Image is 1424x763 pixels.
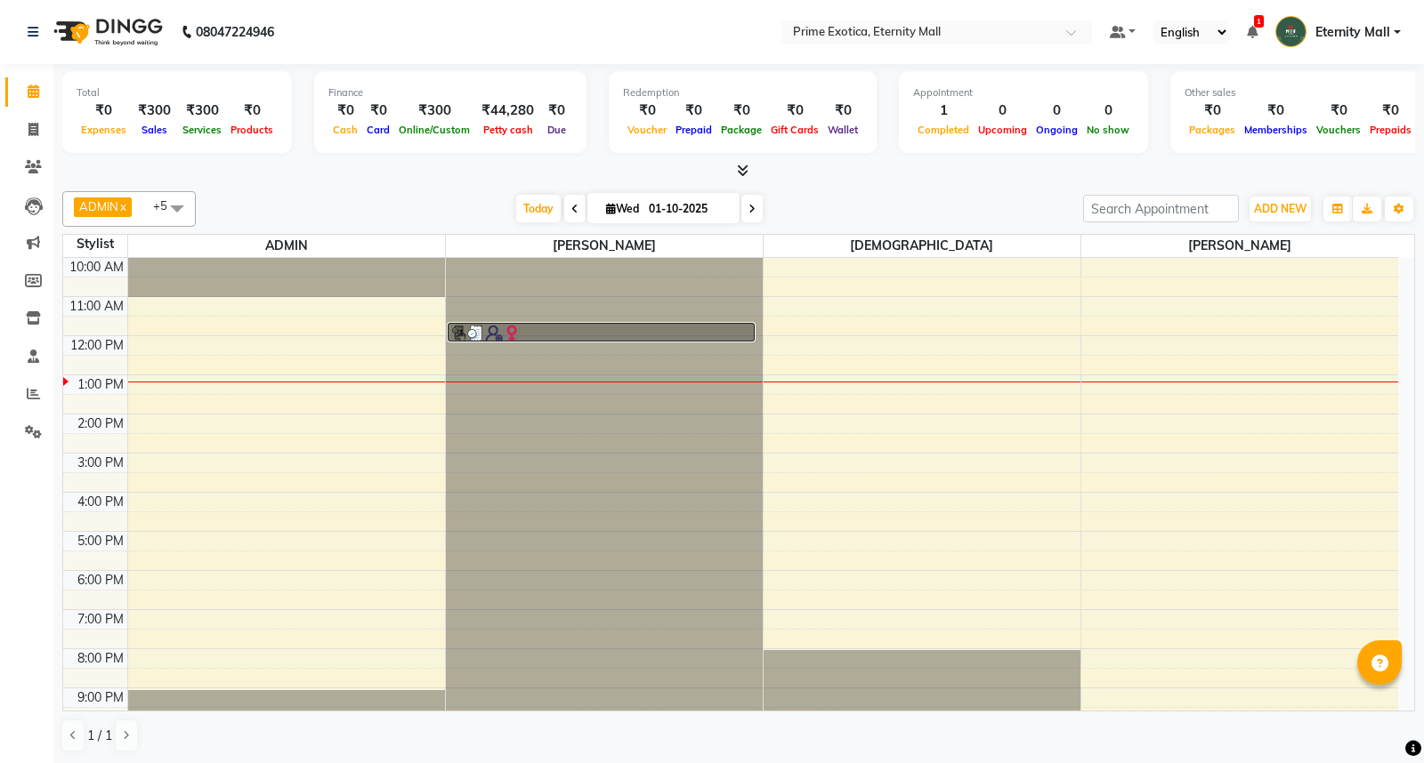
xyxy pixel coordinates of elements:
[543,124,570,136] span: Due
[1081,235,1399,257] span: [PERSON_NAME]
[1349,692,1406,745] iframe: chat widget
[1254,202,1307,215] span: ADD NEW
[1082,100,1134,121] div: 0
[74,571,127,590] div: 6:00 PM
[63,235,127,253] div: Stylist
[118,199,126,213] a: x
[67,336,127,355] div: 12:00 PM
[716,124,766,136] span: Package
[74,375,127,394] div: 1:00 PM
[328,85,572,100] div: Finance
[74,688,127,707] div: 9:00 PM
[196,7,274,57] b: 08047224946
[1185,100,1240,121] div: ₹0
[74,414,127,433] div: 2:00 PM
[131,100,178,121] div: ₹300
[1365,124,1416,136] span: Prepaids
[178,124,226,136] span: Services
[1240,124,1312,136] span: Memberships
[328,124,362,136] span: Cash
[226,100,278,121] div: ₹0
[623,124,671,136] span: Voucher
[178,100,226,121] div: ₹300
[362,100,394,121] div: ₹0
[474,100,541,121] div: ₹44,280
[913,100,974,121] div: 1
[643,196,732,222] input: 2025-10-01
[74,493,127,511] div: 4:00 PM
[74,610,127,629] div: 7:00 PM
[1250,197,1311,221] button: ADD NEW
[516,195,561,222] span: Today
[716,100,766,121] div: ₹0
[226,124,278,136] span: Products
[1032,100,1082,121] div: 0
[602,202,643,215] span: Wed
[87,727,112,745] span: 1 / 1
[1032,124,1082,136] span: Ongoing
[45,7,167,57] img: logo
[74,649,127,668] div: 8:00 PM
[394,100,474,121] div: ₹300
[1082,124,1134,136] span: No show
[79,199,118,213] span: ADMIN
[66,297,127,316] div: 11:00 AM
[1315,23,1390,42] span: Eternity Mall
[913,85,1134,100] div: Appointment
[974,100,1032,121] div: 0
[671,100,716,121] div: ₹0
[671,124,716,136] span: Prepaid
[1275,16,1307,47] img: Eternity Mall
[77,124,131,136] span: Expenses
[74,532,127,550] div: 5:00 PM
[137,124,172,136] span: Sales
[823,100,862,121] div: ₹0
[77,100,131,121] div: ₹0
[764,235,1080,257] span: [DEMOGRAPHIC_DATA]
[153,198,181,213] span: +5
[479,124,538,136] span: Petty cash
[394,124,474,136] span: Online/Custom
[449,324,754,341] div: dinesvari, TK01, 11:40 AM-12:10 PM, Hair (Girl) - Haircut
[128,235,445,257] span: ADMIN
[74,454,127,472] div: 3:00 PM
[974,124,1032,136] span: Upcoming
[1083,195,1239,222] input: Search Appointment
[823,124,862,136] span: Wallet
[1185,124,1240,136] span: Packages
[1365,100,1416,121] div: ₹0
[623,85,862,100] div: Redemption
[623,100,671,121] div: ₹0
[541,100,572,121] div: ₹0
[1254,15,1264,28] span: 1
[362,124,394,136] span: Card
[1312,124,1365,136] span: Vouchers
[66,258,127,277] div: 10:00 AM
[77,85,278,100] div: Total
[766,124,823,136] span: Gift Cards
[328,100,362,121] div: ₹0
[1247,24,1258,40] a: 1
[766,100,823,121] div: ₹0
[1240,100,1312,121] div: ₹0
[1312,100,1365,121] div: ₹0
[913,124,974,136] span: Completed
[446,235,763,257] span: [PERSON_NAME]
